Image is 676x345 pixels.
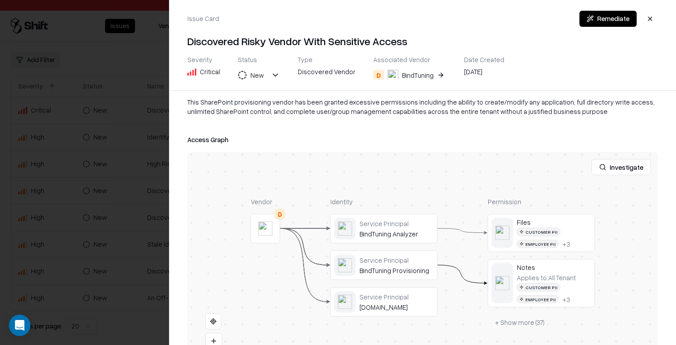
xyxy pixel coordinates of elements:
div: New [250,71,264,80]
div: Critical [200,67,220,76]
div: Customer PII [517,283,561,292]
div: Type [298,55,355,63]
div: + 3 [562,295,570,303]
button: +3 [562,240,570,248]
div: Discovered Vendor [298,67,355,80]
div: D [373,70,384,80]
div: BindTuning [402,71,434,80]
div: Customer PII [517,228,561,236]
div: Employee PII [517,295,559,303]
button: DBindTuning [373,67,446,83]
div: Access Graph [187,134,658,145]
img: BindTuning [388,70,398,80]
div: Issue Card [187,14,219,23]
div: Status [238,55,280,63]
div: Service Principal [359,256,434,264]
div: Service Principal [359,219,434,227]
div: [DATE] [464,67,504,80]
div: D [275,209,285,219]
div: Service Principal [359,293,434,301]
button: + Show more (37) [488,315,552,331]
div: + 3 [562,240,570,248]
div: This SharePoint provisioning vendor has been granted excessive permissions including the ability ... [187,97,658,123]
div: BindTuning Analyzer [359,229,434,237]
div: Associated Vendor [373,55,446,63]
button: Remediate [579,11,637,27]
div: Permission [488,197,595,206]
div: Severity [187,55,220,63]
div: [DOMAIN_NAME] [359,303,434,311]
h4: Discovered Risky Vendor With Sensitive Access [187,34,658,48]
div: Identity [330,197,438,206]
div: Notes [517,263,591,271]
button: +3 [562,295,570,303]
div: Date Created [464,55,504,63]
button: Investigate [591,159,651,175]
div: Files [517,218,591,226]
div: Applies to: All Tenant [517,273,576,281]
div: Vendor [251,197,280,206]
div: BindTuning Provisioning [359,266,434,274]
div: Employee PII [517,240,559,248]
